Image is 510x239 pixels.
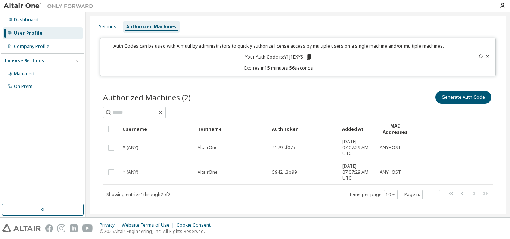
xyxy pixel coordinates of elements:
[105,43,452,49] p: Auth Codes can be used with Almutil by administrators to quickly authorize license access by mult...
[14,17,38,23] div: Dashboard
[272,123,336,135] div: Auth Token
[342,139,373,157] span: [DATE] 07:07:29 AM UTC
[197,123,266,135] div: Hostname
[386,192,396,198] button: 10
[14,44,49,50] div: Company Profile
[198,169,218,175] span: AltairOne
[4,2,97,10] img: Altair One
[14,30,43,36] div: User Profile
[272,145,295,151] span: 4179...f075
[380,145,401,151] span: ANYHOST
[57,224,65,232] img: instagram.svg
[348,190,398,199] span: Items per page
[123,169,138,175] span: * (ANY)
[404,190,440,199] span: Page n.
[342,123,373,135] div: Added At
[105,65,452,71] p: Expires in 15 minutes, 56 seconds
[379,123,411,135] div: MAC Addresses
[14,71,34,77] div: Managed
[122,123,191,135] div: Username
[122,222,177,228] div: Website Terms of Use
[272,169,297,175] span: 5942...3b99
[100,228,215,235] p: © 2025 Altair Engineering, Inc. All Rights Reserved.
[245,54,312,60] p: Your Auth Code is: Y1J1EXYS
[5,58,44,64] div: License Settings
[342,163,373,181] span: [DATE] 07:07:29 AM UTC
[380,169,401,175] span: ANYHOST
[177,222,215,228] div: Cookie Consent
[123,145,138,151] span: * (ANY)
[45,224,53,232] img: facebook.svg
[99,24,116,30] div: Settings
[435,91,491,104] button: Generate Auth Code
[103,92,191,103] span: Authorized Machines (2)
[82,224,93,232] img: youtube.svg
[14,84,32,89] div: On Prem
[126,24,177,30] div: Authorized Machines
[2,224,41,232] img: altair_logo.svg
[100,222,122,228] div: Privacy
[106,191,170,198] span: Showing entries 1 through 2 of 2
[198,145,218,151] span: AltairOne
[70,224,78,232] img: linkedin.svg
